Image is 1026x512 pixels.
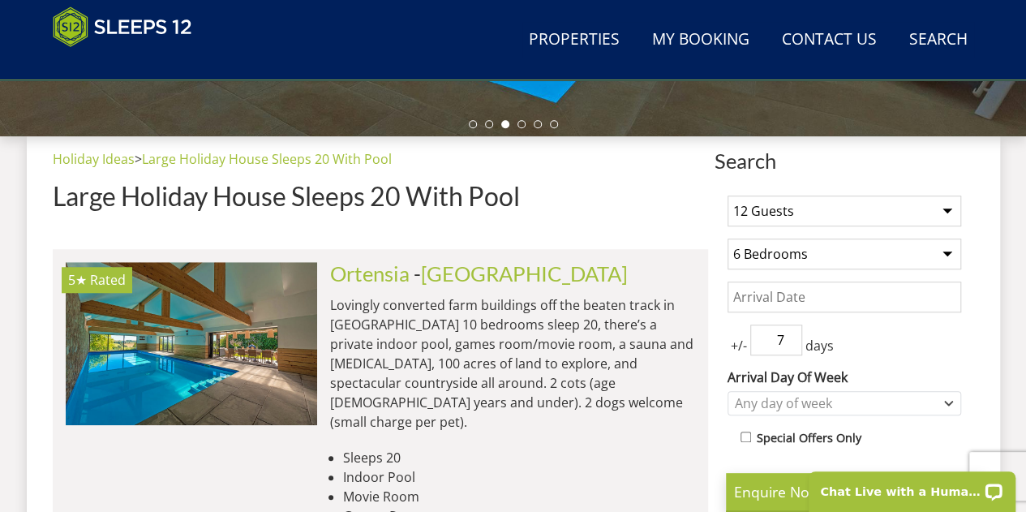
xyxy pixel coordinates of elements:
span: Rated [90,271,126,289]
p: Lovingly converted farm buildings off the beaten track in [GEOGRAPHIC_DATA] 10 bedrooms sleep 20,... [330,295,695,432]
span: Ortensia has a 5 star rating under the Quality in Tourism Scheme [68,271,87,289]
a: [GEOGRAPHIC_DATA] [421,261,628,286]
a: Search [903,22,974,58]
div: Any day of week [731,394,941,412]
span: - [414,261,628,286]
a: Holiday Ideas [53,150,135,168]
a: Large Holiday House Sleeps 20 With Pool [142,150,392,168]
li: Indoor Pool [343,467,695,487]
label: Special Offers Only [757,429,861,447]
span: +/- [728,336,750,355]
img: wylder-somerset-large-luxury-holiday-home-sleeps-10.original.jpg [66,262,317,424]
span: days [802,336,837,355]
p: Enquire Now [734,481,977,502]
input: Arrival Date [728,282,961,312]
h1: Large Holiday House Sleeps 20 With Pool [53,182,708,210]
label: Arrival Day Of Week [728,368,961,387]
div: Combobox [728,391,961,415]
iframe: Customer reviews powered by Trustpilot [45,57,215,71]
span: > [135,150,142,168]
a: My Booking [646,22,756,58]
li: Sleeps 20 [343,448,695,467]
iframe: LiveChat chat widget [798,461,1026,512]
a: Ortensia [330,261,410,286]
img: Sleeps 12 [53,6,192,47]
a: Properties [522,22,626,58]
span: Search [715,149,974,172]
a: 5★ Rated [66,262,317,424]
li: Movie Room [343,487,695,506]
a: Contact Us [775,22,883,58]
